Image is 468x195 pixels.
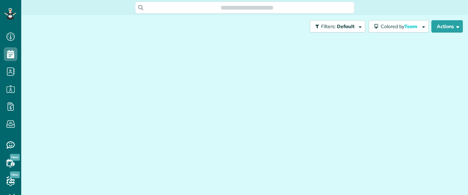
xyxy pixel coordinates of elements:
[337,23,355,29] span: Default
[321,23,336,29] span: Filters:
[431,20,463,33] button: Actions
[306,20,365,33] a: Filters: Default
[369,20,429,33] button: Colored byTeam
[404,23,418,29] span: Team
[310,20,365,33] button: Filters: Default
[228,4,266,11] span: Search ZenMaid…
[381,23,420,29] span: Colored by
